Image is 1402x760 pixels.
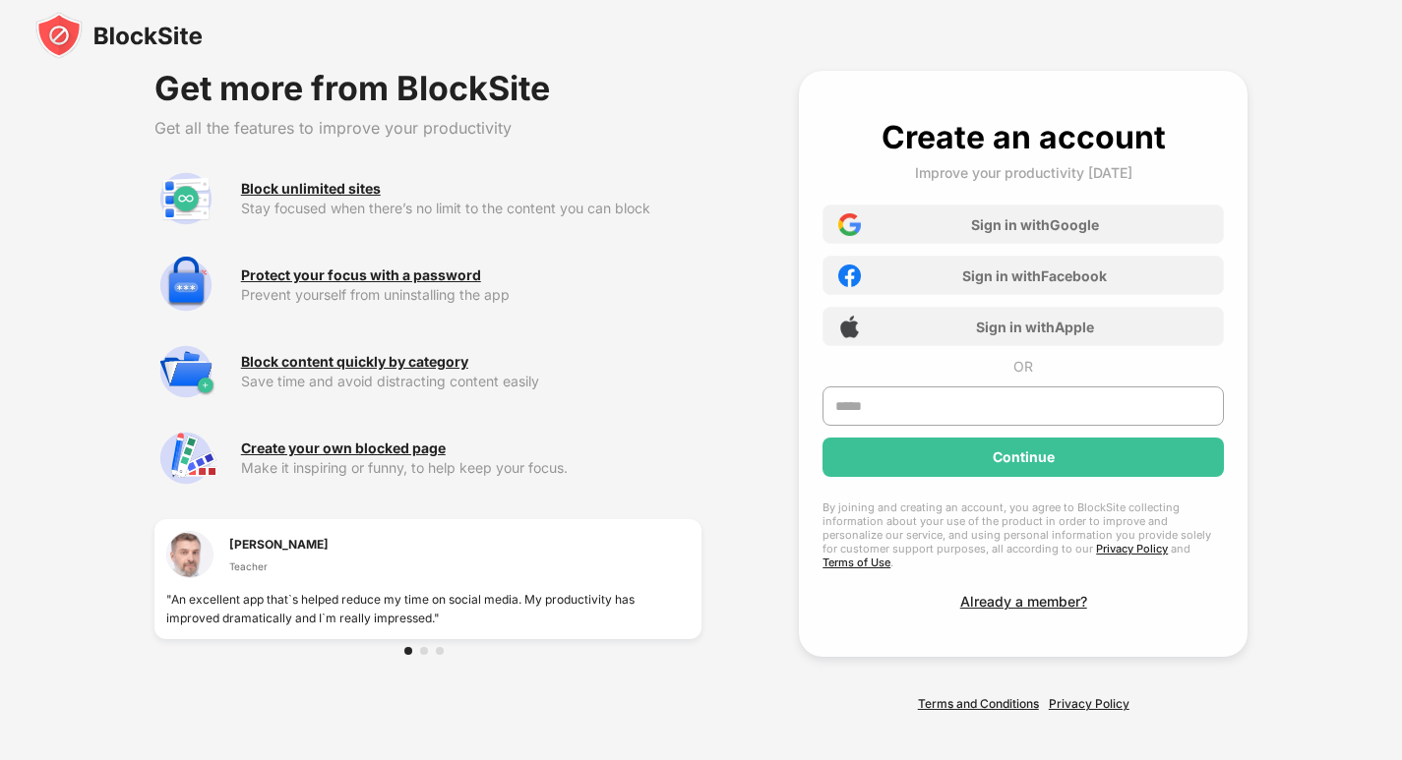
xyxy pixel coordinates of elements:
div: Get all the features to improve your productivity [154,118,701,138]
div: Make it inspiring or funny, to help keep your focus. [241,460,701,476]
div: Sign in with Apple [976,319,1094,335]
img: premium-customize-block-page.svg [154,427,217,490]
a: Terms and Conditions [918,696,1039,711]
img: premium-password-protection.svg [154,254,217,317]
img: facebook-icon.png [838,264,861,287]
div: Block content quickly by category [241,354,468,370]
a: Privacy Policy [1049,696,1129,711]
div: Stay focused when there’s no limit to the content you can block [241,201,701,216]
div: Block unlimited sites [241,181,381,197]
div: Sign in with Facebook [962,267,1107,284]
img: premium-unlimited-blocklist.svg [154,167,217,230]
img: blocksite-icon-black.svg [35,12,203,59]
div: OR [1013,358,1033,375]
div: Already a member? [960,593,1087,610]
div: Save time and avoid distracting content easily [241,374,701,389]
div: "An excellent app that`s helped reduce my time on social media. My productivity has improved dram... [166,590,690,627]
div: Protect your focus with a password [241,267,481,283]
img: premium-category.svg [154,340,217,403]
img: apple-icon.png [838,316,861,338]
div: [PERSON_NAME] [229,535,329,554]
div: Prevent yourself from uninstalling the app [241,287,701,303]
img: google-icon.png [838,213,861,236]
div: Continue [993,449,1055,465]
div: Improve your productivity [DATE] [915,164,1132,181]
a: Privacy Policy [1096,542,1168,555]
div: Create your own blocked page [241,440,446,456]
div: By joining and creating an account, you agree to BlockSite collecting information about your use ... [823,500,1224,569]
img: testimonial-1.jpg [166,531,213,578]
div: Teacher [229,558,329,574]
a: Terms of Use [823,555,890,569]
div: Get more from BlockSite [154,71,701,106]
div: Sign in with Google [971,216,1099,233]
div: Create an account [882,118,1166,156]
